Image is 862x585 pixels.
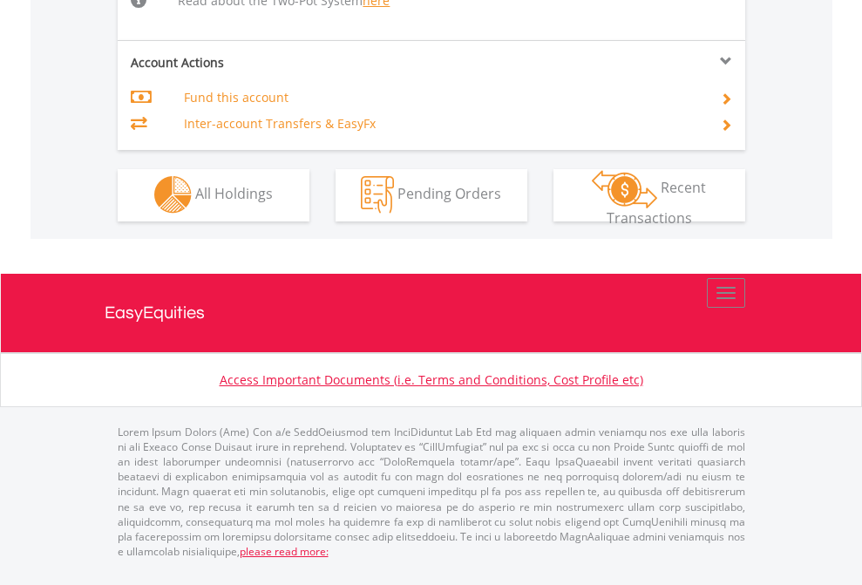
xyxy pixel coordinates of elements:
td: Fund this account [184,85,699,111]
a: please read more: [240,544,329,559]
span: Pending Orders [397,184,501,203]
a: Access Important Documents (i.e. Terms and Conditions, Cost Profile etc) [220,371,643,388]
img: holdings-wht.png [154,176,192,214]
span: Recent Transactions [607,178,707,228]
button: Recent Transactions [553,169,745,221]
img: transactions-zar-wht.png [592,170,657,208]
p: Lorem Ipsum Dolors (Ame) Con a/e SeddOeiusmod tem InciDiduntut Lab Etd mag aliquaen admin veniamq... [118,425,745,559]
td: Inter-account Transfers & EasyFx [184,111,699,137]
button: Pending Orders [336,169,527,221]
a: EasyEquities [105,274,758,352]
button: All Holdings [118,169,309,221]
span: All Holdings [195,184,273,203]
div: Account Actions [118,54,431,71]
img: pending_instructions-wht.png [361,176,394,214]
